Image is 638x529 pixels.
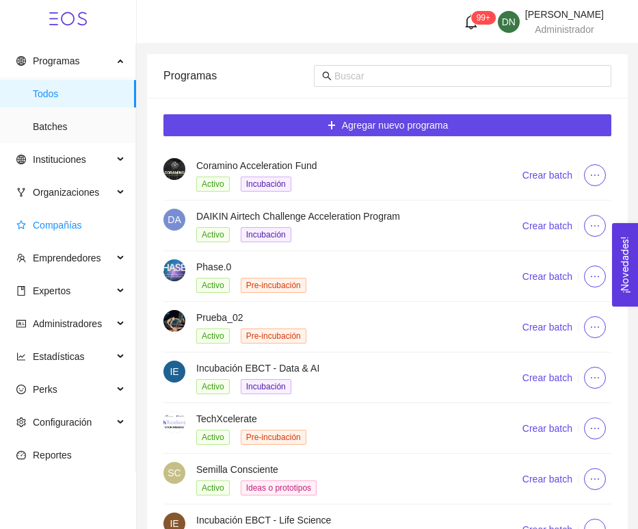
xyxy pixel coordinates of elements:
[16,352,26,361] span: line-chart
[33,318,102,329] span: Administradores
[584,164,606,186] button: ellipsis
[327,120,336,131] span: plus
[612,223,638,307] button: Open Feedback Widget
[33,450,72,461] span: Reportes
[585,271,605,282] span: ellipsis
[196,361,489,376] h4: Incubación EBCT - Data & AI
[585,220,605,231] span: ellipsis
[163,56,314,95] div: Programas
[522,269,572,284] span: Crear batch
[522,266,573,287] button: Crear batch
[16,56,26,66] span: global
[168,209,181,231] span: DA
[464,14,479,29] span: bell
[33,187,99,198] span: Organizaciones
[196,411,489,426] h4: TechXcelerate
[196,480,230,495] span: Activo
[196,158,489,173] h4: Coramino Acceleration Fund
[16,286,26,296] span: book
[241,177,291,192] span: Incubación
[241,430,306,445] span: Pre-incubación
[241,227,291,242] span: Incubación
[196,177,230,192] span: Activo
[170,361,178,383] span: IE
[16,319,26,328] span: idcard
[196,227,230,242] span: Activo
[33,253,101,263] span: Emprendedores
[33,351,84,362] span: Estadísticas
[196,513,489,528] h4: Incubación EBCT - Life Science
[525,9,604,20] span: [PERSON_NAME]
[33,417,92,428] span: Configuración
[584,316,606,338] button: ellipsis
[16,253,26,263] span: team
[334,68,603,83] input: Buscar
[342,118,449,133] span: Agregar nuevo programa
[584,367,606,389] button: ellipsis
[163,411,185,433] img: 1696886050011-TechXcelerate%20%281%29.png
[522,472,572,487] span: Crear batch
[471,11,496,25] sup: 520
[16,417,26,427] span: setting
[241,328,306,344] span: Pre-incubación
[584,215,606,237] button: ellipsis
[522,316,573,338] button: Crear batch
[196,259,489,274] h4: Phase.0
[585,474,605,485] span: ellipsis
[33,55,79,66] span: Programas
[241,379,291,394] span: Incubación
[196,379,230,394] span: Activo
[585,423,605,434] span: ellipsis
[33,220,82,231] span: Compañías
[585,322,605,333] span: ellipsis
[196,278,230,293] span: Activo
[196,430,230,445] span: Activo
[522,164,573,186] button: Crear batch
[584,468,606,490] button: ellipsis
[502,11,516,33] span: DN
[33,80,125,107] span: Todos
[33,285,70,296] span: Expertos
[33,384,57,395] span: Perks
[163,158,185,180] img: 1725299089917-Banner%20%281%29.png
[584,417,606,439] button: ellipsis
[163,310,185,332] img: 1700760686541-empresario-global-conceptos-comunicacion-futurista-esfera-brillante-generados-ia.jpg
[163,114,611,136] button: plusAgregar nuevo programa
[584,266,606,287] button: ellipsis
[522,215,573,237] button: Crear batch
[522,370,572,385] span: Crear batch
[522,468,573,490] button: Crear batch
[522,218,572,233] span: Crear batch
[522,421,572,436] span: Crear batch
[196,328,230,344] span: Activo
[16,220,26,230] span: star
[522,367,573,389] button: Crear batch
[241,480,317,495] span: Ideas o prototipos
[585,372,605,383] span: ellipsis
[322,71,332,81] span: search
[163,259,185,281] img: 1706120507051-_PHASE.0%20EBCT%20SELECTION%20PROGRAM%20%281%29.png
[522,168,572,183] span: Crear batch
[33,154,86,165] span: Instituciones
[16,385,26,394] span: smile
[522,417,573,439] button: Crear batch
[168,462,181,484] span: SC
[33,113,125,140] span: Batches
[585,170,605,181] span: ellipsis
[241,278,306,293] span: Pre-incubación
[196,310,489,325] h4: Prueba_02
[196,209,489,224] h4: DAIKIN Airtech Challenge Acceleration Program
[16,188,26,197] span: fork
[535,24,594,35] span: Administrador
[16,155,26,164] span: global
[522,320,572,335] span: Crear batch
[196,462,489,477] h4: Semilla Consciente
[16,450,26,460] span: dashboard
